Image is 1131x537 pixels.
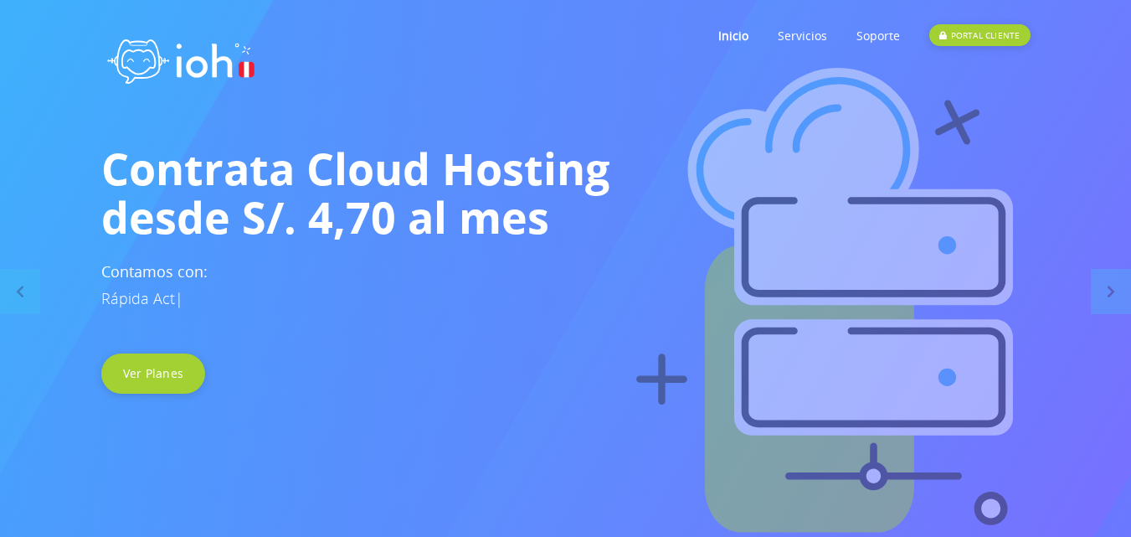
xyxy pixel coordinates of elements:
[856,3,900,69] a: Soporte
[101,258,1031,312] h3: Contamos con:
[929,3,1030,69] a: PORTAL CLIENTE
[929,24,1030,46] div: PORTAL CLIENTE
[778,3,827,69] a: Servicios
[101,21,260,96] img: logo ioh
[101,354,206,394] a: Ver Planes
[718,3,748,69] a: Inicio
[175,288,183,308] span: |
[101,288,175,308] span: Rápida Act
[101,144,1031,241] h1: Contrata Cloud Hosting desde S/. 4,70 al mes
